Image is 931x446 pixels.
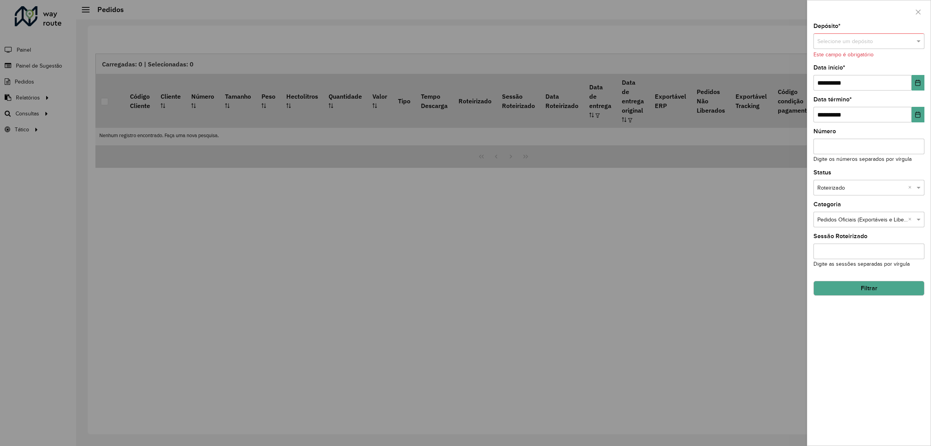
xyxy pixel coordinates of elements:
label: Sessão Roteirizado [813,232,867,241]
small: Digite os números separados por vírgula [813,156,912,162]
label: Categoria [813,200,841,209]
button: Filtrar [813,281,924,296]
label: Data início [813,63,845,72]
button: Choose Date [912,107,924,122]
label: Número [813,127,836,136]
small: Digite as sessões separadas por vírgula [813,261,910,267]
formly-validation-message: Este campo é obrigatório [813,52,874,57]
span: Clear all [908,216,915,224]
label: Depósito [813,21,841,31]
label: Status [813,168,831,177]
button: Choose Date [912,75,924,91]
label: Data término [813,95,852,104]
span: Clear all [908,184,915,192]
